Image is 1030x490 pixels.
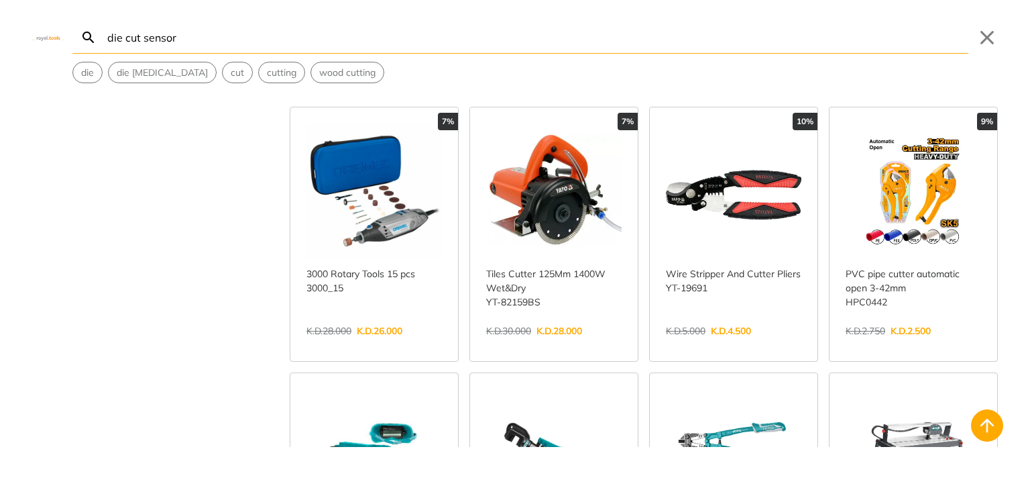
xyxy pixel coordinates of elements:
[976,27,998,48] button: Close
[793,113,817,130] div: 10%
[105,21,968,53] input: Search…
[117,66,208,80] span: die [MEDICAL_DATA]
[223,62,252,83] button: Select suggestion: cut
[32,34,64,40] img: Close
[310,62,384,83] div: Suggestion: wood cutting
[976,415,998,436] svg: Back to top
[258,62,305,83] div: Suggestion: cutting
[109,62,216,83] button: Select suggestion: die grinder
[72,62,103,83] div: Suggestion: die
[80,30,97,46] svg: Search
[267,66,296,80] span: cutting
[108,62,217,83] div: Suggestion: die grinder
[311,62,384,83] button: Select suggestion: wood cutting
[977,113,997,130] div: 9%
[222,62,253,83] div: Suggestion: cut
[81,66,94,80] span: die
[438,113,458,130] div: 7%
[971,409,1003,442] button: Back to top
[73,62,102,83] button: Select suggestion: die
[231,66,244,80] span: cut
[319,66,376,80] span: wood cutting
[618,113,638,130] div: 7%
[259,62,304,83] button: Select suggestion: cutting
